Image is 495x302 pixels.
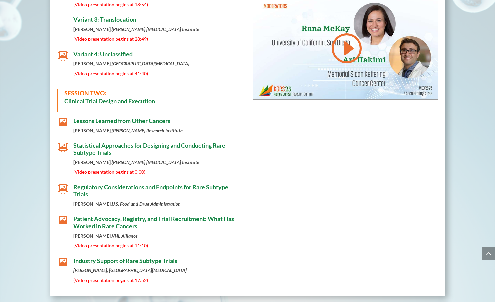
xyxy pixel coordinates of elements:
[112,26,199,32] em: [PERSON_NAME] [MEDICAL_DATA] Institute
[64,89,106,97] span: SESSION TWO:
[58,257,68,268] span: 
[73,16,136,23] span: Variant 3: Translocation
[73,117,170,124] span: Lessons Learned from Other Cancers
[73,50,133,58] span: Variant 4: Unclassified
[73,215,234,230] span: Patient Advocacy, Registry, and Trial Recruitment: What Has Worked in Rare Cancers
[73,26,199,32] strong: [PERSON_NAME],
[73,128,183,133] strong: [PERSON_NAME],
[73,267,187,273] em: [PERSON_NAME], [GEOGRAPHIC_DATA][MEDICAL_DATA]
[58,142,68,152] span: 
[73,233,138,239] strong: [PERSON_NAME],
[73,159,199,165] strong: [PERSON_NAME],
[73,71,148,76] span: (Video presentation begins at 41:40)
[58,51,68,61] span: 
[58,184,68,194] span: 
[64,97,155,105] strong: Clinical Trial Design and Execution
[73,277,148,283] span: (Video presentation begins at 17:52)
[73,2,148,7] span: (Video presentation begins at 18:54)
[112,201,181,207] em: U.S. Food and Drug Administration
[112,61,189,66] em: [GEOGRAPHIC_DATA][MEDICAL_DATA]
[112,128,183,133] em: [PERSON_NAME] Research Institute
[73,36,148,42] span: (Video presentation begins at 28:49)
[112,159,199,165] em: [PERSON_NAME] [MEDICAL_DATA] Institute
[73,169,145,175] span: (Video presentation begins at 0:00)
[58,215,68,226] span: 
[73,142,225,156] span: Statistical Approaches for Designing and Conducting Rare Subtype Trials
[58,16,68,27] span: 
[73,243,148,248] span: (Video presentation begins at 11:10)
[58,117,68,128] span: 
[73,201,181,207] strong: [PERSON_NAME],
[112,233,138,239] em: VHL Alliance
[73,183,228,198] span: Regulatory Considerations and Endpoints for Rare Subtype Trials
[73,257,177,264] span: Industry Support of Rare Subtype Trials
[73,61,189,66] strong: [PERSON_NAME],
